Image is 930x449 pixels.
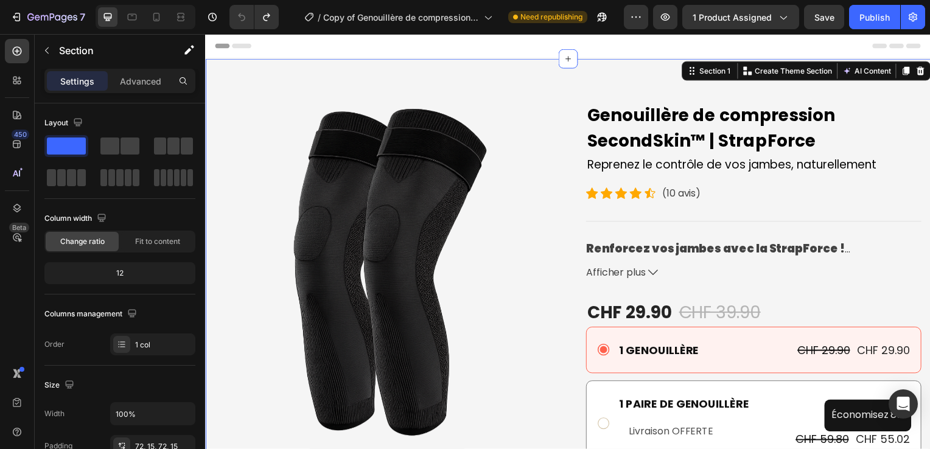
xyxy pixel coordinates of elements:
p: (10 avis) [460,153,499,168]
div: CHF 39.90 [476,267,561,295]
span: Save [814,12,834,23]
p: Reprenez le contrôle de vos jambes, naturellement [385,124,720,141]
span: Need republishing [520,12,582,23]
div: Order [44,339,65,350]
div: 12 [47,265,193,282]
span: Copy of Genouillère de compression SecondSkin™ | StrapForce [323,11,479,24]
h2: Genouillère de compression SecondSkin™ | StrapForce [383,69,721,122]
span: Change ratio [60,236,105,247]
div: CHF 59.80 [593,400,649,417]
div: Column width [44,211,109,227]
input: Auto [111,403,195,425]
div: CHF 29.90 [656,310,711,327]
p: 1 GENOUILLÈRE [417,312,497,325]
p: 1 PAIRE DE GENOUILLÈRE [417,366,582,380]
div: Beta [9,223,29,232]
div: Size [44,377,77,394]
div: Undo/Redo [229,5,279,29]
div: Width [44,408,65,419]
div: Section 1 [495,32,531,43]
p: Settings [60,75,94,88]
pre: Économisez 8% [623,368,711,400]
button: 1 product assigned [682,5,799,29]
button: Afficher plus [383,233,721,248]
span: Fit to content [135,236,180,247]
p: Livraison OFFERTE [427,392,573,409]
div: CHF 29.90 [595,310,651,327]
p: Advanced [120,75,161,88]
p: Section [59,43,159,58]
div: Columns management [44,306,139,322]
div: CHF 55.02 [654,400,711,417]
span: Afficher plus [383,233,444,248]
button: AI Content [639,30,693,44]
button: Publish [849,5,900,29]
div: Publish [859,11,890,24]
span: 1 product assigned [693,11,772,24]
div: CHF 29.90 [383,267,471,295]
button: Save [804,5,844,29]
div: Open Intercom Messenger [889,389,918,419]
p: 7 [80,10,85,24]
div: 1 col [135,339,192,350]
strong: Renforcez vos jambes avec la StrapForce ! [383,208,649,224]
iframe: Design area [205,34,930,449]
div: 450 [12,130,29,139]
button: 7 [5,5,91,29]
span: / [318,11,321,24]
p: Create Theme Section [553,32,631,43]
div: Layout [44,115,85,131]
